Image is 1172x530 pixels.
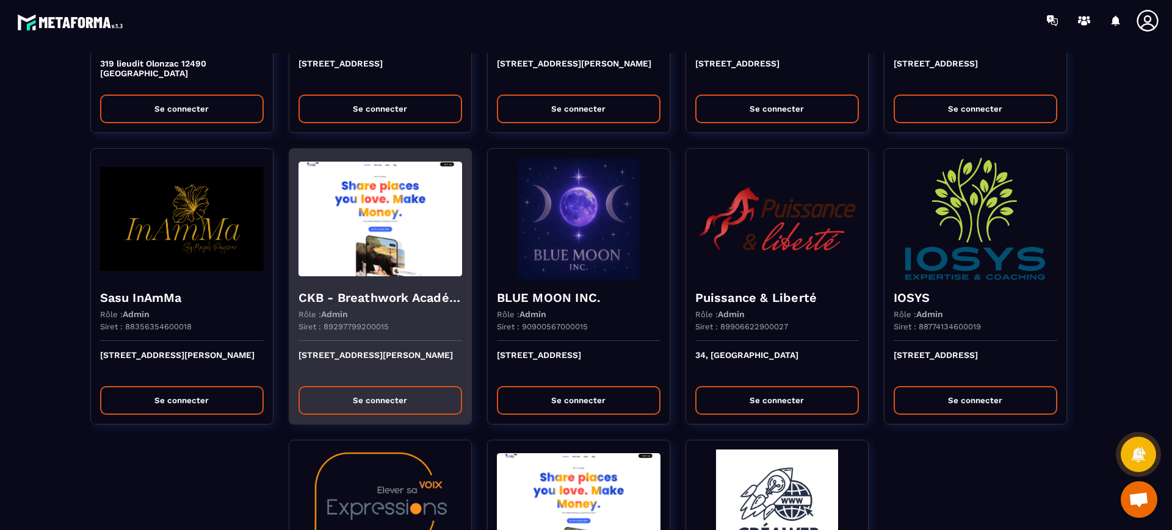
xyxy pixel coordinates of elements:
p: Rôle : [497,309,546,319]
p: [STREET_ADDRESS] [497,350,660,377]
img: funnel-background [695,158,859,280]
p: Siret : 88774134600019 [894,322,981,331]
h4: Sasu InAmMa [100,289,264,306]
button: Se connecter [298,386,462,415]
h4: BLUE MOON INC. [497,289,660,306]
img: funnel-background [497,158,660,280]
span: Admin [123,309,150,319]
button: Se connecter [497,95,660,123]
p: 34, [GEOGRAPHIC_DATA] [695,350,859,377]
img: funnel-background [100,158,264,280]
p: [STREET_ADDRESS][PERSON_NAME] [100,350,264,377]
p: [STREET_ADDRESS][PERSON_NAME] [298,350,462,377]
button: Se connecter [695,386,859,415]
span: Admin [916,309,943,319]
button: Se connecter [100,386,264,415]
p: Siret : 89906622900027 [695,322,788,331]
span: Admin [718,309,745,319]
p: Rôle : [100,309,150,319]
img: funnel-background [298,158,462,280]
p: [STREET_ADDRESS] [298,59,462,85]
p: 319 lieudit Olonzac 12490 [GEOGRAPHIC_DATA] [100,59,264,85]
button: Se connecter [100,95,264,123]
span: Admin [519,309,546,319]
button: Se connecter [298,95,462,123]
button: Se connecter [695,95,859,123]
span: Admin [321,309,348,319]
div: Ouvrir le chat [1121,481,1157,518]
p: Rôle : [894,309,943,319]
p: Rôle : [695,309,745,319]
p: [STREET_ADDRESS] [894,350,1057,377]
img: funnel-background [894,158,1057,280]
button: Se connecter [497,386,660,415]
p: Siret : 88356354600018 [100,322,192,331]
button: Se connecter [894,95,1057,123]
p: [STREET_ADDRESS] [894,59,1057,85]
p: Siret : 90900567000015 [497,322,588,331]
h4: IOSYS [894,289,1057,306]
img: logo [17,11,127,34]
p: Rôle : [298,309,348,319]
p: [STREET_ADDRESS] [695,59,859,85]
h4: CKB - Breathwork Académie [298,289,462,306]
p: [STREET_ADDRESS][PERSON_NAME] [497,59,660,85]
h4: Puissance & Liberté [695,289,859,306]
button: Se connecter [894,386,1057,415]
p: Siret : 89297799200015 [298,322,389,331]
